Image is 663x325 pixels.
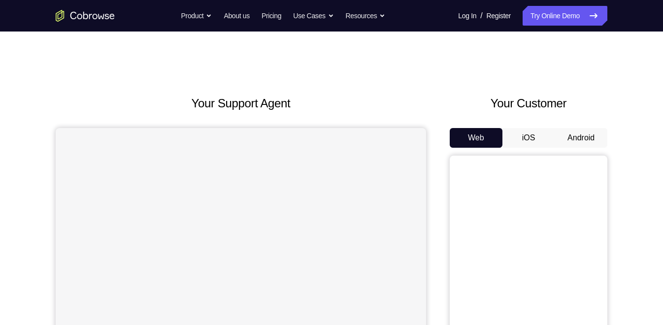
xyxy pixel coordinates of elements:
button: iOS [502,128,555,148]
h2: Your Customer [450,95,607,112]
a: Try Online Demo [523,6,607,26]
a: Go to the home page [56,10,115,22]
button: Web [450,128,502,148]
a: Pricing [262,6,281,26]
a: Register [487,6,511,26]
span: / [480,10,482,22]
button: Android [555,128,607,148]
button: Resources [346,6,386,26]
a: Log In [458,6,476,26]
a: About us [224,6,249,26]
h2: Your Support Agent [56,95,426,112]
button: Product [181,6,212,26]
button: Use Cases [293,6,333,26]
